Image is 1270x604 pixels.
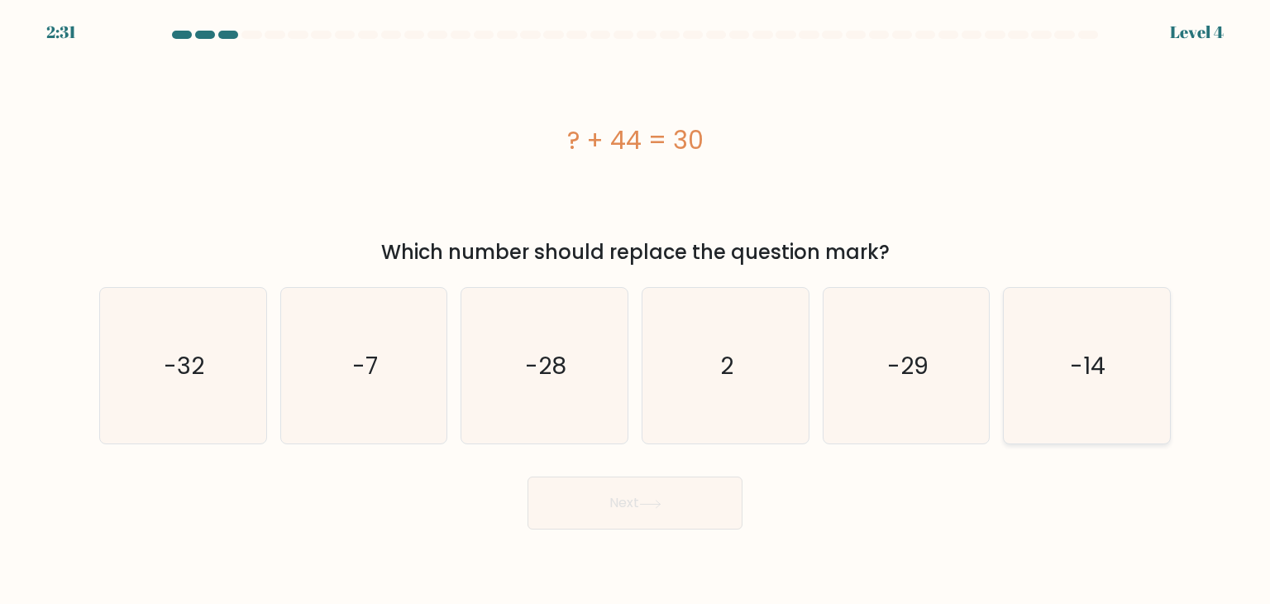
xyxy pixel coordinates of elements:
[352,349,378,382] text: -7
[1071,349,1106,382] text: -14
[46,20,76,45] div: 2:31
[99,122,1171,159] div: ? + 44 = 30
[526,349,567,382] text: -28
[528,477,742,530] button: Next
[109,237,1161,267] div: Which number should replace the question mark?
[887,349,929,382] text: -29
[165,349,205,382] text: -32
[1170,20,1224,45] div: Level 4
[720,349,733,382] text: 2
